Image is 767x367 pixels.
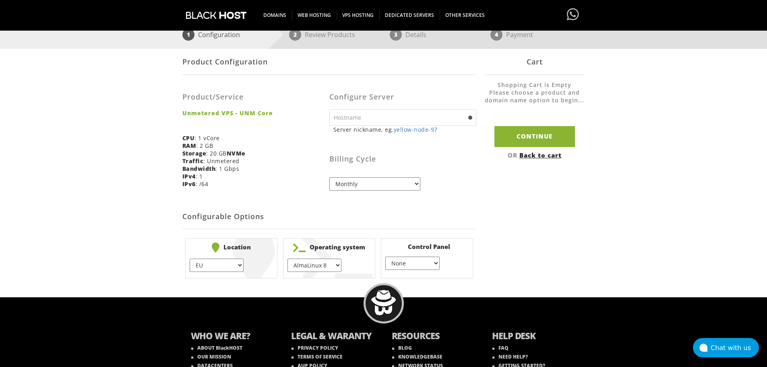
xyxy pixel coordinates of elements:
[519,151,562,159] a: Back to cart
[494,126,575,147] input: Continue
[329,93,476,101] h3: Configure Server
[394,126,438,133] a: yellow-node-97
[385,243,469,251] b: Control Panel
[289,29,301,41] span: 2
[182,29,194,41] span: 1
[506,29,533,41] p: Payment
[182,157,204,165] b: Traffic
[305,29,355,41] p: Review Products
[287,259,341,272] select: } } } } } } } } } } } } } } } } } } } } }
[182,49,476,75] div: Product Configuration
[182,172,196,180] b: IPv4
[405,29,426,41] p: Details
[182,109,323,117] strong: Unmetered VPS - UNM Core
[711,344,759,352] div: Chat with us
[333,126,476,133] small: Server nickname, eg.
[190,259,244,272] select: } } } } } }
[227,149,246,157] b: NVMe
[182,81,329,194] div: : 1 vCore : 2 GB : 20 GB : Unmetered : 1 Gbps : 1 : /64
[337,10,380,20] span: VPS HOSTING
[182,134,195,142] b: CPU
[392,353,442,360] a: KNOWLEDGEBASE
[287,243,371,253] b: Operating system
[392,344,412,351] a: BLOG
[490,29,502,41] span: 4
[258,10,292,20] span: DOMAINS
[182,93,323,101] h3: Product/Service
[484,81,585,112] li: Shopping Cart is Empty Please choose a product and domain name option to begin...
[484,49,585,75] div: Cart
[329,109,476,126] input: Hostname
[191,353,231,360] a: OUR MISSION
[292,344,338,351] a: PRIVACY POLICY
[371,290,396,315] img: BlackHOST mascont, Blacky.
[385,257,439,270] select: } } } }
[182,165,216,172] b: Bandwidth
[379,10,440,20] span: DEDICATED SERVERS
[492,353,528,360] a: NEED HELP?
[492,344,509,351] a: FAQ
[182,149,207,157] b: Storage
[492,330,577,344] b: HELP DESK
[190,243,273,253] b: Location
[693,338,759,357] button: Chat with us
[292,10,337,20] span: WEB HOSTING
[191,330,275,344] b: WHO WE ARE?
[390,29,402,41] span: 3
[392,330,476,344] b: RESOURCES
[484,151,585,159] div: OR
[191,344,242,351] a: ABOUT BlackHOST
[182,205,476,229] h2: Configurable Options
[182,142,196,149] b: RAM
[329,155,476,163] h3: Billing Cycle
[440,10,490,20] span: OTHER SERVICES
[182,180,196,188] b: IPv6
[198,29,240,41] p: Configuration
[291,330,376,344] b: LEGAL & WARANTY
[292,353,343,360] a: TERMS OF SERVICE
